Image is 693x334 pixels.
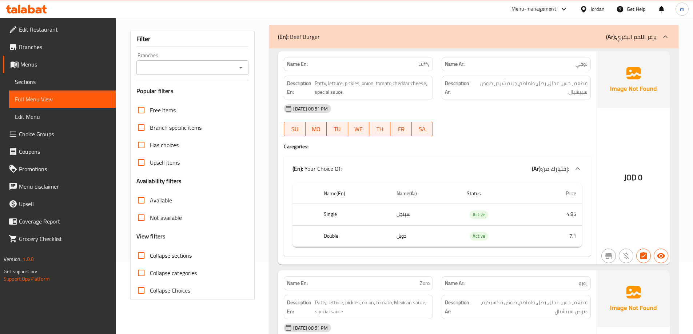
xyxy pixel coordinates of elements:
[287,124,302,134] span: SU
[19,217,110,226] span: Coverage Report
[3,38,116,56] a: Branches
[269,25,678,48] div: (En): Beef Burger(Ar):برغر اللحم البقري
[136,31,249,47] div: Filter
[391,225,461,247] td: دوبل
[15,77,110,86] span: Sections
[287,298,314,316] strong: Description En:
[391,204,461,225] td: سينجل
[278,32,320,41] p: Beef Burger
[136,232,166,241] h3: View filters
[236,63,246,73] button: Open
[393,124,409,134] span: FR
[533,204,582,225] td: 4.85
[3,178,116,195] a: Menu disclaimer
[461,183,533,204] th: Status
[445,79,473,97] strong: Description Ar:
[9,108,116,125] a: Edit Menu
[542,163,569,174] span: إختيارك من:
[533,225,582,247] td: 7.1
[3,125,116,143] a: Choice Groups
[150,158,180,167] span: Upsell items
[315,298,430,316] span: Patty, lettuce, pickles, onion, tomato, Mexican sauce, special sauce
[150,269,197,277] span: Collapse categories
[318,225,390,247] th: Double
[351,124,366,134] span: WE
[445,298,471,316] strong: Description Ar:
[4,267,37,276] span: Get support on:
[278,31,288,42] b: (En):
[136,177,182,185] h3: Availability filters
[284,122,305,136] button: SU
[287,79,313,97] strong: Description En:
[23,254,34,264] span: 1.0.0
[597,270,670,327] img: Ae5nvW7+0k+MAAAAAElFTkSuQmCC
[136,87,249,95] h3: Popular filters
[19,165,110,173] span: Promotions
[292,183,582,247] table: choices table
[19,43,110,51] span: Branches
[287,279,308,287] strong: Name En:
[150,213,182,222] span: Not available
[150,286,190,295] span: Collapse Choices
[150,106,176,114] span: Free items
[9,90,116,108] a: Full Menu View
[601,249,616,263] button: Not branch specific item
[150,141,179,149] span: Has choices
[15,112,110,121] span: Edit Menu
[20,60,110,69] span: Menus
[511,5,556,13] div: Menu-management
[390,122,411,136] button: FR
[624,170,637,185] span: JOD
[3,21,116,38] a: Edit Restaurant
[472,298,588,316] span: قطعة ، خس، مخلل، بصل، طماطم، صوص مكسيكية، صوص سبيشيال
[532,163,542,174] b: (Ar):
[19,182,110,191] span: Menu disclaimer
[369,122,390,136] button: TH
[4,254,21,264] span: Version:
[590,5,605,13] div: Jordan
[420,279,430,287] span: Zoro
[292,163,303,174] b: (En):
[19,25,110,34] span: Edit Restaurant
[287,60,308,68] strong: Name En:
[533,183,582,204] th: Price
[606,32,657,41] p: برغر اللحم البقري
[290,325,331,331] span: [DATE] 08:51 PM
[470,232,488,240] span: Active
[330,124,345,134] span: TU
[292,164,342,173] p: Your Choice Of:
[315,79,430,97] span: Patty, lettuce, pickles, onion, tomato,cheddar cheese, special sauce.
[606,31,616,42] b: (Ar):
[474,79,588,97] span: قطعة ، خس، مخلل، بصل، طماطم، جبنة شيدر، صوص سبيشيال.
[150,196,172,205] span: Available
[654,249,668,263] button: Available
[150,123,202,132] span: Branch specific items
[3,195,116,213] a: Upsell
[445,60,465,68] strong: Name Ar:
[348,122,369,136] button: WE
[318,183,390,204] th: Name(En)
[619,249,633,263] button: Purchased item
[418,60,430,68] span: Luffy
[19,147,110,156] span: Coupons
[412,122,433,136] button: SA
[4,274,50,283] a: Support.OpsPlatform
[150,251,192,260] span: Collapse sections
[3,213,116,230] a: Coverage Report
[470,210,488,219] span: Active
[638,170,642,185] span: 0
[284,157,591,180] div: (En): Your Choice Of:(Ar):إختيارك من:
[445,279,465,287] strong: Name Ar:
[3,56,116,73] a: Menus
[284,180,591,256] div: (En): Beef Burger(Ar):برغر اللحم البقري
[19,234,110,243] span: Grocery Checklist
[306,122,327,136] button: MO
[327,122,348,136] button: TU
[19,200,110,208] span: Upsell
[308,124,324,134] span: MO
[284,143,591,150] h4: Caregories:
[415,124,430,134] span: SA
[391,183,461,204] th: Name(Ar)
